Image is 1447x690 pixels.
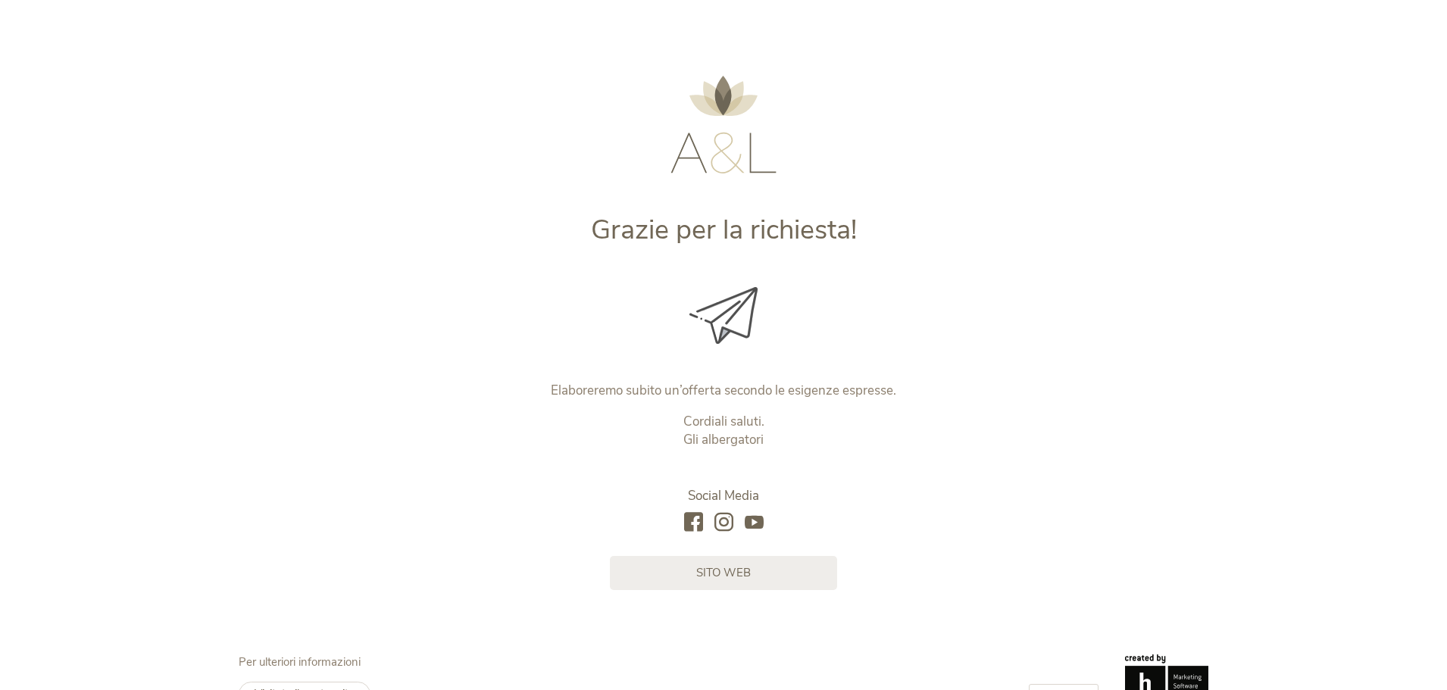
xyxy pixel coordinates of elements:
[745,513,764,533] a: youtube
[408,413,1040,449] p: Cordiali saluti. Gli albergatori
[408,382,1040,400] p: Elaboreremo subito un’offerta secondo le esigenze espresse.
[696,565,751,581] span: sito web
[610,556,837,590] a: sito web
[688,487,759,504] span: Social Media
[591,211,857,248] span: Grazie per la richiesta!
[684,513,703,533] a: facebook
[689,287,758,344] img: Grazie per la richiesta!
[670,76,777,173] img: AMONTI & LUNARIS Wellnessresort
[239,654,361,670] span: Per ulteriori informazioni
[714,513,733,533] a: instagram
